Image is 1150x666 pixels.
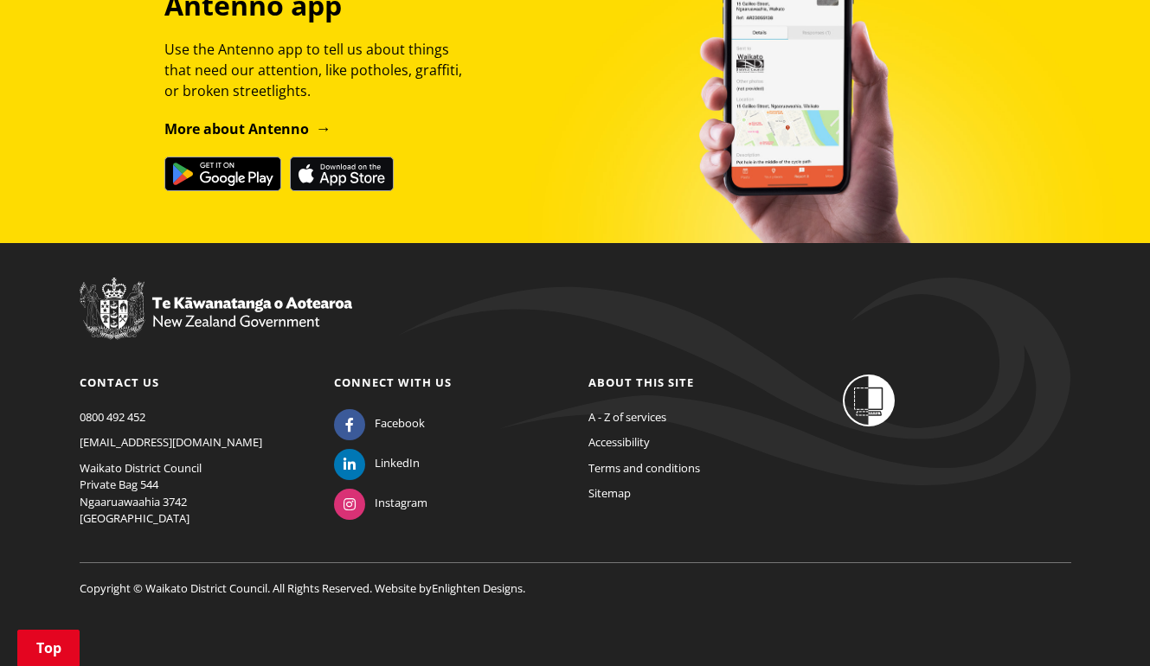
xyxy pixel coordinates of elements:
[588,409,666,425] a: A - Z of services
[80,278,352,340] img: New Zealand Government
[1070,593,1133,656] iframe: Messenger Launcher
[164,119,331,138] a: More about Antenno
[80,375,159,390] a: Contact us
[290,157,394,191] img: Download on the App Store
[843,375,895,426] img: Shielded
[375,495,427,512] span: Instagram
[80,562,1071,598] p: Copyright © Waikato District Council. All Rights Reserved. Website by .
[80,434,262,450] a: [EMAIL_ADDRESS][DOMAIN_NAME]
[17,630,80,666] a: Top
[375,455,420,472] span: LinkedIn
[375,415,425,432] span: Facebook
[588,434,650,450] a: Accessibility
[334,375,452,390] a: Connect with us
[80,317,352,333] a: New Zealand Government
[334,415,425,431] a: Facebook
[588,485,631,501] a: Sitemap
[164,39,478,101] p: Use the Antenno app to tell us about things that need our attention, like potholes, graffiti, or ...
[432,580,523,596] a: Enlighten Designs
[334,455,420,471] a: LinkedIn
[334,495,427,510] a: Instagram
[80,409,145,425] a: 0800 492 452
[164,157,281,191] img: Get it on Google Play
[588,460,700,476] a: Terms and conditions
[80,460,308,528] p: Waikato District Council Private Bag 544 Ngaaruawaahia 3742 [GEOGRAPHIC_DATA]
[588,375,694,390] a: About this site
